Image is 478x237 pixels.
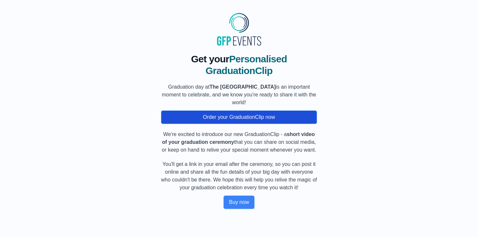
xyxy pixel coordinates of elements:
[161,131,317,154] p: We're excited to introduce our new GraduationClip - a that you can share on social media, or keep...
[161,110,317,124] button: Order your GraduationClip now
[161,83,317,106] p: Graduation day at is an important moment to celebrate, and we know you're ready to share it with ...
[161,160,317,192] p: You'll get a link in your email after the ceremony, so you can post it online and share all the f...
[215,10,263,48] img: MyGraduationClip
[191,54,229,64] span: Get your
[206,54,287,76] span: Personalised GraduationClip
[209,84,276,90] b: The [GEOGRAPHIC_DATA]
[223,195,254,209] button: Buy now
